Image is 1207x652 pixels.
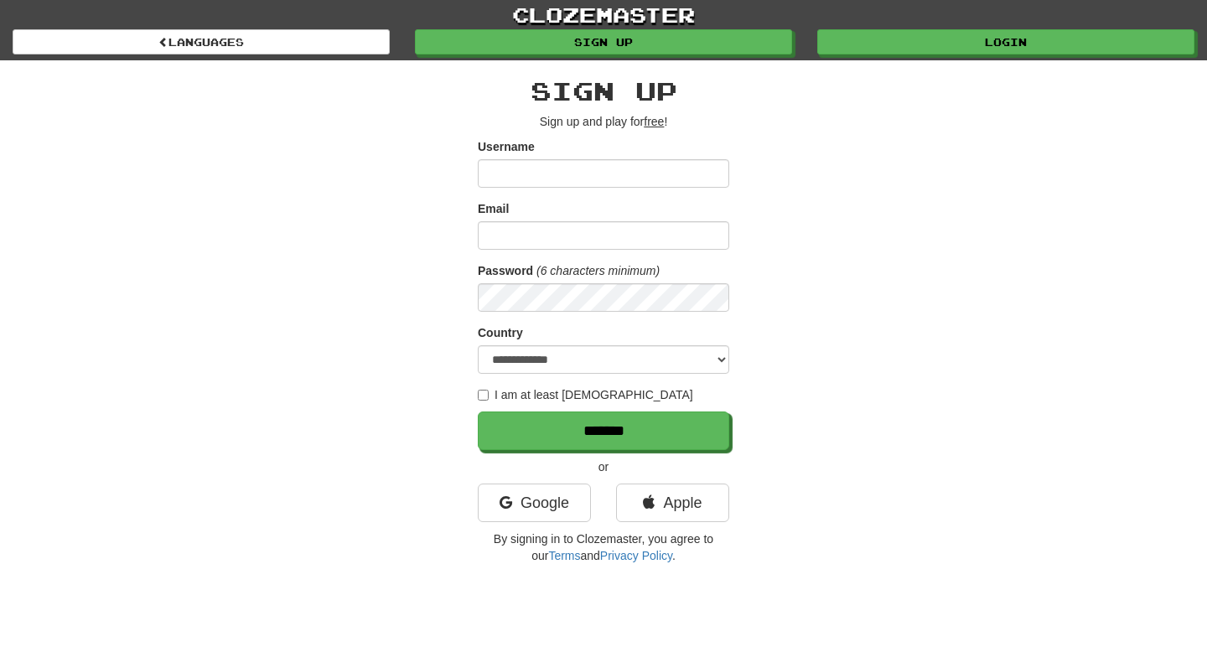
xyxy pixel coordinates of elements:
[478,200,509,217] label: Email
[478,390,489,401] input: I am at least [DEMOGRAPHIC_DATA]
[616,484,729,522] a: Apple
[644,115,664,128] u: free
[478,113,729,130] p: Sign up and play for !
[817,29,1194,54] a: Login
[600,549,672,562] a: Privacy Policy
[536,264,660,277] em: (6 characters minimum)
[478,138,535,155] label: Username
[548,549,580,562] a: Terms
[478,386,693,403] label: I am at least [DEMOGRAPHIC_DATA]
[478,458,729,475] p: or
[478,530,729,564] p: By signing in to Clozemaster, you agree to our and .
[478,324,523,341] label: Country
[415,29,792,54] a: Sign up
[13,29,390,54] a: Languages
[478,262,533,279] label: Password
[478,484,591,522] a: Google
[478,77,729,105] h2: Sign up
